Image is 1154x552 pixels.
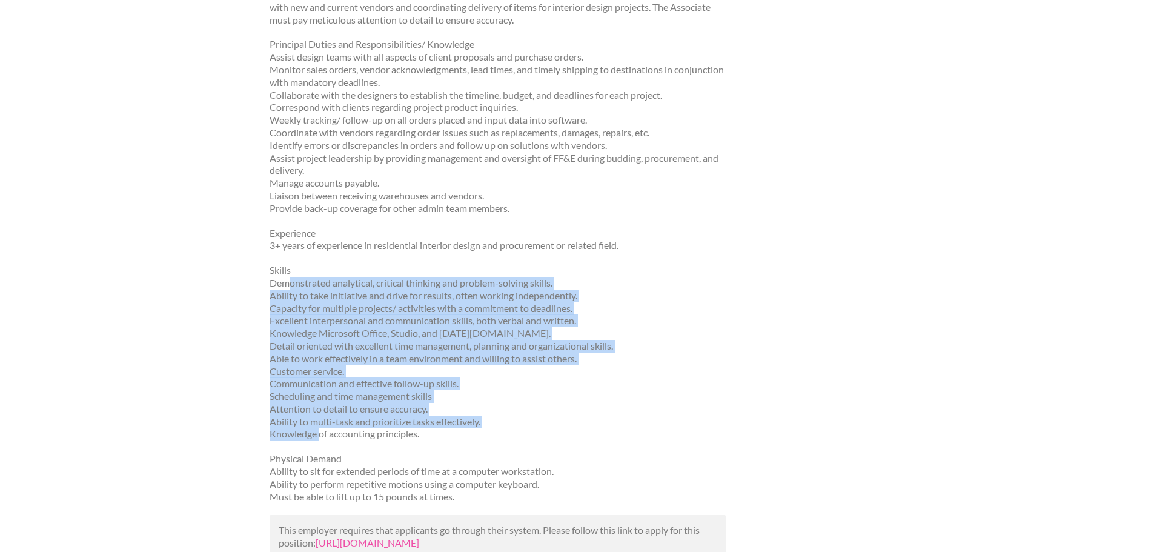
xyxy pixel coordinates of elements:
p: Physical Demand Ability to sit for extended periods of time at a computer workstation. Ability to... [270,453,726,503]
p: Experience 3+ years of experience in residential interior design and procurement or related field. [270,227,726,253]
p: Skills Demonstrated analytical, critical thinking and problem-solving skills. Ability to take ini... [270,264,726,441]
a: [URL][DOMAIN_NAME] [316,537,419,548]
p: Principal Duties and Responsibilities/ Knowledge Assist design teams with all aspects of client p... [270,38,726,214]
p: This employer requires that applicants go through their system. Please follow this link to apply ... [279,524,717,550]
